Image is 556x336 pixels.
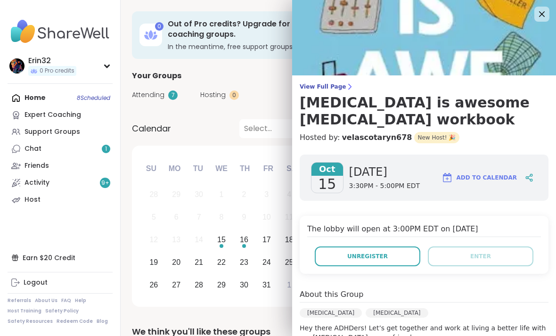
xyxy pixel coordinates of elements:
div: 24 [262,256,271,269]
div: 13 [172,233,180,246]
div: Not available Tuesday, October 14th, 2025 [189,229,209,250]
h4: About this Group [300,289,363,300]
div: [MEDICAL_DATA] [366,308,428,318]
span: [DATE] [349,164,420,180]
div: Not available Tuesday, October 7th, 2025 [189,207,209,227]
button: Add to Calendar [437,166,521,189]
div: 1 [287,279,291,291]
div: Not available Monday, September 29th, 2025 [166,185,187,205]
div: 18 [285,233,294,246]
div: 27 [172,279,180,291]
a: Safety Policy [45,308,79,314]
div: Friends [25,161,49,171]
div: We [211,158,232,179]
div: Not available Sunday, September 28th, 2025 [144,185,164,205]
a: Logout [8,274,113,291]
div: Expert Coaching [25,110,81,120]
div: 0 [229,90,239,100]
img: ShareWell Logomark [442,172,453,183]
a: velascotaryn678 [342,132,412,143]
div: 11 [285,211,294,223]
div: 28 [149,188,158,201]
div: Not available Saturday, October 11th, 2025 [279,207,299,227]
div: Activity [25,178,49,188]
div: Not available Friday, October 10th, 2025 [256,207,277,227]
div: Choose Tuesday, October 21st, 2025 [189,252,209,272]
span: Enter [470,252,491,261]
div: Choose Wednesday, October 22nd, 2025 [212,252,232,272]
div: 2 [242,188,246,201]
div: 20 [172,256,180,269]
div: Not available Sunday, October 12th, 2025 [144,229,164,250]
div: Support Groups [25,127,80,137]
div: Not available Thursday, October 9th, 2025 [234,207,254,227]
div: 31 [262,279,271,291]
div: 16 [240,233,248,246]
div: Not available Monday, October 13th, 2025 [166,229,187,250]
div: Su [141,158,162,179]
div: Choose Friday, October 24th, 2025 [256,252,277,272]
div: Erin32 [28,56,76,66]
span: 15 [318,176,336,193]
div: Th [235,158,255,179]
div: 6 [174,211,179,223]
div: 3 [264,188,269,201]
span: New Host! 🎉 [414,132,460,143]
div: 30 [240,279,248,291]
div: 9 [242,211,246,223]
div: Choose Tuesday, October 28th, 2025 [189,275,209,295]
a: Host [8,191,113,208]
div: 29 [217,279,226,291]
div: 0 [155,22,164,31]
div: 26 [149,279,158,291]
div: Not available Monday, October 6th, 2025 [166,207,187,227]
div: Choose Wednesday, October 29th, 2025 [212,275,232,295]
div: Earn $20 Credit [8,249,113,266]
div: Host [25,195,41,205]
div: Choose Thursday, October 16th, 2025 [234,229,254,250]
h3: Out of Pro credits? Upgrade for unlimited access to expert-led coaching groups. [168,19,468,40]
span: 3:30PM - 5:00PM EDT [349,181,420,191]
img: ShareWell Nav Logo [8,15,113,48]
div: 4 [287,188,291,201]
a: Chat1 [8,140,113,157]
span: Your Groups [132,70,181,82]
button: Enter [428,246,533,266]
img: Erin32 [9,58,25,74]
a: Host Training [8,308,41,314]
div: 29 [172,188,180,201]
div: Not available Saturday, October 4th, 2025 [279,185,299,205]
div: 5 [152,211,156,223]
div: Not available Thursday, October 2nd, 2025 [234,185,254,205]
div: 12 [149,233,158,246]
a: FAQ [61,297,71,304]
div: 28 [195,279,203,291]
div: 23 [240,256,248,269]
div: Choose Monday, October 27th, 2025 [166,275,187,295]
div: 10 [262,211,271,223]
a: Help [75,297,86,304]
a: Referrals [8,297,31,304]
div: Choose Saturday, October 18th, 2025 [279,229,299,250]
div: Choose Saturday, November 1st, 2025 [279,275,299,295]
a: Expert Coaching [8,107,113,123]
button: Unregister [315,246,420,266]
div: 8 [220,211,224,223]
div: 7 [197,211,201,223]
div: Logout [24,278,48,287]
h4: The lobby will open at 3:00PM EDT on [DATE] [307,223,541,237]
h4: Hosted by: [300,132,548,143]
span: 1 [105,145,107,153]
div: 21 [195,256,203,269]
span: Add to Calendar [457,173,517,182]
div: Mo [164,158,185,179]
a: Safety Resources [8,318,53,325]
a: View Full Page[MEDICAL_DATA] is awesome [MEDICAL_DATA] workbook [300,83,548,128]
div: month 2025-10 [142,183,300,296]
span: Oct [311,163,343,176]
div: 15 [217,233,226,246]
div: Choose Friday, October 17th, 2025 [256,229,277,250]
a: About Us [35,297,57,304]
div: 14 [195,233,203,246]
span: View Full Page [300,83,548,90]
